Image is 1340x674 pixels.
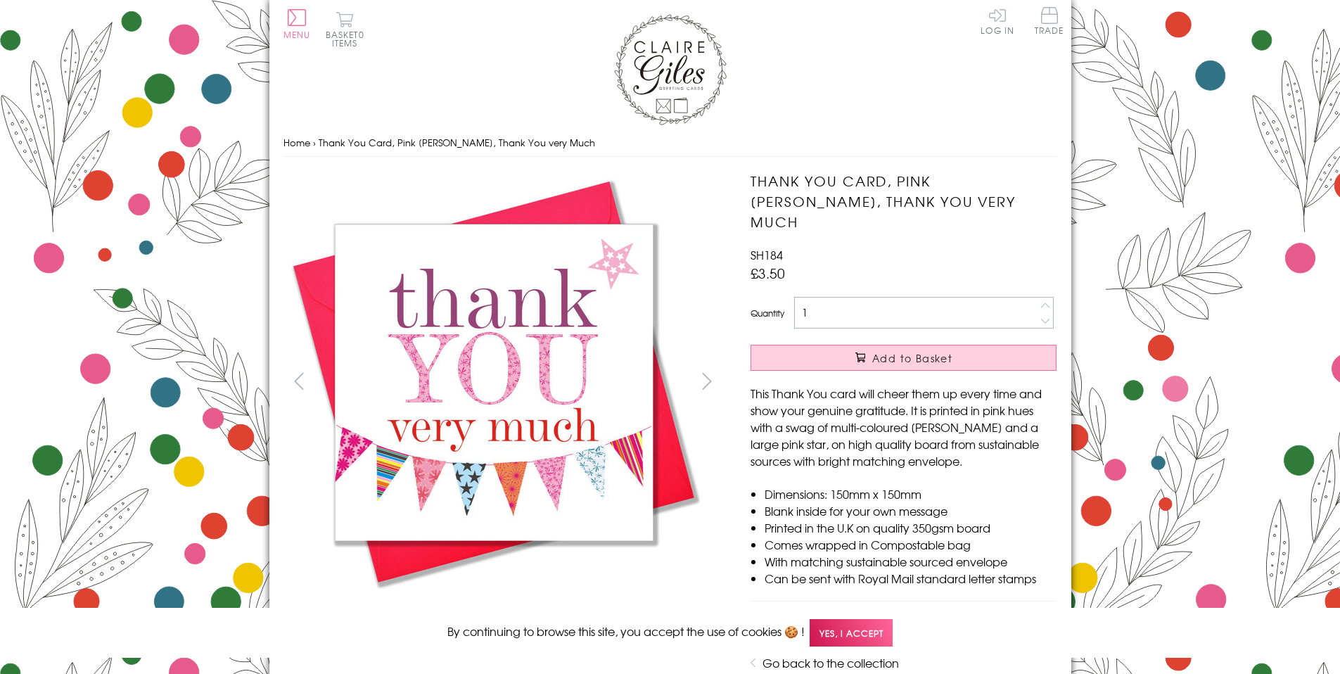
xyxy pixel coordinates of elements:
[614,14,727,125] img: Claire Giles Greetings Cards
[326,11,364,47] button: Basket0 items
[1035,7,1064,34] span: Trade
[751,246,783,263] span: SH184
[751,171,1057,231] h1: Thank You Card, Pink [PERSON_NAME], Thank You very Much
[1035,7,1064,37] a: Trade
[872,351,952,365] span: Add to Basket
[691,365,722,397] button: next
[283,171,705,593] img: Thank You Card, Pink Bunting, Thank You very Much
[751,345,1057,371] button: Add to Basket
[751,307,784,319] label: Quantity
[765,536,1057,553] li: Comes wrapped in Compostable bag
[765,553,1057,570] li: With matching sustainable sourced envelope
[283,129,1057,158] nav: breadcrumbs
[283,136,310,149] a: Home
[283,9,311,39] button: Menu
[981,7,1014,34] a: Log In
[283,28,311,41] span: Menu
[313,136,316,149] span: ›
[751,263,785,283] span: £3.50
[722,171,1144,593] img: Thank You Card, Pink Bunting, Thank You very Much
[765,570,1057,587] li: Can be sent with Royal Mail standard letter stamps
[765,519,1057,536] li: Printed in the U.K on quality 350gsm board
[762,654,899,671] a: Go back to the collection
[765,485,1057,502] li: Dimensions: 150mm x 150mm
[283,365,315,397] button: prev
[332,28,364,49] span: 0 items
[751,385,1057,469] p: This Thank You card will cheer them up every time and show your genuine gratitude. It is printed ...
[810,619,893,647] span: Yes, I accept
[319,136,595,149] span: Thank You Card, Pink [PERSON_NAME], Thank You very Much
[765,502,1057,519] li: Blank inside for your own message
